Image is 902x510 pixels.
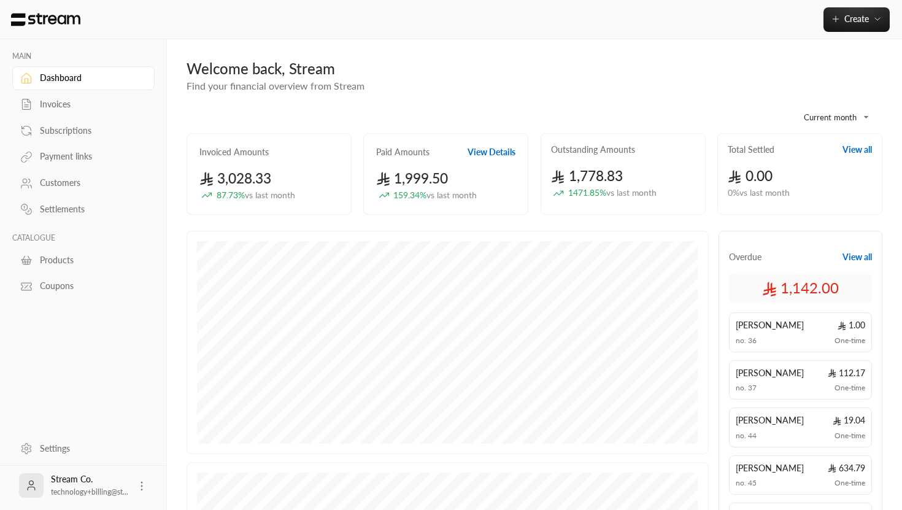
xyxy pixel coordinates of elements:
div: Settings [40,442,139,455]
button: View all [842,144,872,156]
div: Dashboard [40,72,139,84]
span: 0 % vs last month [728,187,790,199]
span: no. 37 [736,383,757,393]
button: View Details [468,146,515,158]
div: Coupons [40,280,139,292]
a: Invoices [12,93,155,117]
span: [PERSON_NAME] [736,319,804,331]
span: 1,142.00 [762,278,839,298]
span: vs last month [606,187,657,198]
span: [PERSON_NAME] [736,367,804,379]
span: vs last month [245,190,295,200]
span: Create [844,14,869,24]
span: Find your financial overview from Stream [187,80,364,91]
div: Customers [40,177,139,189]
a: Dashboard [12,66,155,90]
a: Payment links [12,145,155,169]
span: 112.17 [828,367,865,379]
span: 19.04 [833,414,865,427]
span: 1,778.83 [551,168,623,184]
div: Invoices [40,98,139,110]
p: CATALOGUE [12,233,155,243]
img: Logo [10,13,82,26]
a: Coupons [12,274,155,298]
button: Create [823,7,890,32]
span: 1,999.50 [376,170,448,187]
span: 87.73 % [217,189,295,202]
h2: Invoiced Amounts [199,146,269,158]
span: no. 36 [736,336,757,346]
div: Payment links [40,150,139,163]
div: Subscriptions [40,125,139,137]
span: 634.79 [828,462,865,474]
span: technology+billing@st... [51,487,128,496]
div: Products [40,254,139,266]
button: View all [842,251,872,263]
h2: Total Settled [728,144,774,156]
h2: Outstanding Amounts [551,144,635,156]
span: [PERSON_NAME] [736,414,804,427]
span: One-time [835,431,865,441]
span: Overdue [729,251,761,263]
div: Settlements [40,203,139,215]
div: Welcome back, Stream [187,59,882,79]
span: vs last month [426,190,477,200]
div: Stream Co. [51,473,128,498]
a: Settlements [12,198,155,222]
div: Current month [784,101,876,133]
a: Subscriptions [12,118,155,142]
span: 3,028.33 [199,170,271,187]
span: One-time [835,383,865,393]
span: 159.34 % [393,189,477,202]
span: [PERSON_NAME] [736,462,804,474]
p: MAIN [12,52,155,61]
a: Customers [12,171,155,195]
h2: Paid Amounts [376,146,430,158]
span: 1.00 [838,319,865,331]
a: Settings [12,436,155,460]
span: no. 45 [736,478,757,488]
span: 0.00 [728,168,773,184]
span: 1471.85 % [568,187,657,199]
span: One-time [835,478,865,488]
span: no. 44 [736,431,757,441]
span: One-time [835,336,865,346]
a: Products [12,248,155,272]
